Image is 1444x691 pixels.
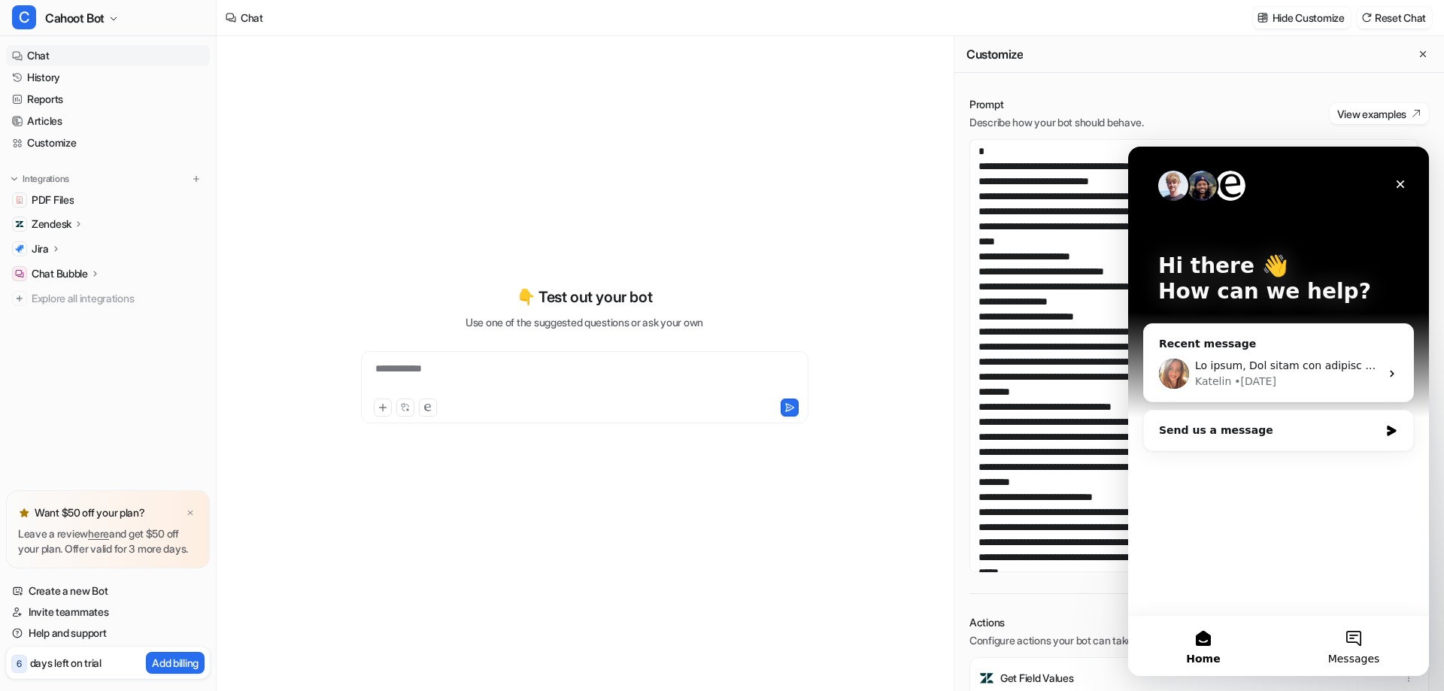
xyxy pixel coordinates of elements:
span: Cahoot Bot [45,8,105,29]
p: Configure actions your bot can take. [969,633,1135,648]
a: PDF FilesPDF Files [6,189,210,211]
a: Explore all integrations [6,288,210,309]
iframe: Intercom live chat [1128,147,1429,676]
p: 👇 Test out your bot [517,286,652,308]
p: Leave a review and get $50 off your plan. Offer valid for 3 more days. [18,526,198,556]
img: Chat Bubble [15,269,24,278]
div: Chat [241,10,263,26]
p: Zendesk [32,217,71,232]
p: 6 [17,657,22,671]
img: Jira [15,244,24,253]
img: explore all integrations [12,291,27,306]
a: Reports [6,89,210,110]
img: Zendesk [15,220,24,229]
p: Actions [969,615,1135,630]
p: Jira [32,241,49,256]
p: Get Field Values [1000,671,1074,686]
a: Invite teammates [6,602,210,623]
p: days left on trial [30,655,102,671]
button: View examples [1330,103,1429,124]
button: Hide Customize [1253,7,1351,29]
img: menu_add.svg [191,174,202,184]
img: reset [1361,12,1372,23]
img: PDF Files [15,195,24,205]
a: here [88,527,109,540]
p: Integrations [23,173,69,185]
span: C [12,5,36,29]
p: Chat Bubble [32,266,88,281]
p: Describe how your bot should behave. [969,115,1144,130]
p: Add billing [152,655,199,671]
a: Chat [6,45,210,66]
img: Get Field Values icon [979,671,994,686]
p: Want $50 off your plan? [35,505,145,520]
span: PDF Files [32,192,74,208]
button: Integrations [6,171,74,186]
img: customize [1257,12,1268,23]
a: Help and support [6,623,210,644]
p: Hide Customize [1273,10,1345,26]
button: Add billing [146,652,205,674]
a: Customize [6,132,210,153]
img: x [186,508,195,518]
span: Explore all integrations [32,286,204,311]
img: star [18,507,30,519]
a: Articles [6,111,210,132]
a: Create a new Bot [6,580,210,602]
p: Prompt [969,97,1144,112]
img: expand menu [9,174,20,184]
p: Use one of the suggested questions or ask your own [466,314,703,330]
button: Close flyout [1414,45,1432,63]
h2: Customize [966,47,1023,62]
button: Reset Chat [1357,7,1432,29]
a: History [6,67,210,88]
